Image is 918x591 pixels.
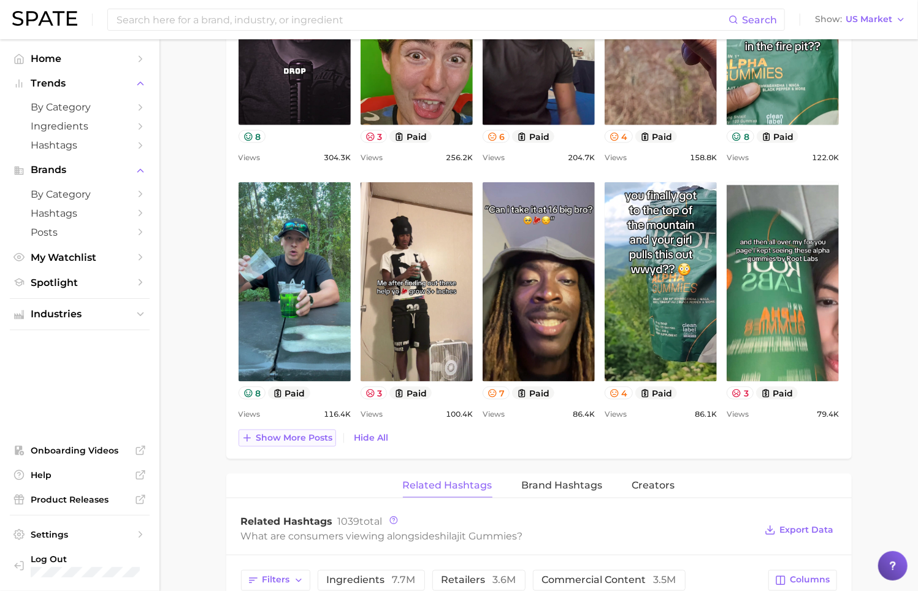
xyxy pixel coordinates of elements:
[446,407,473,422] span: 100.4k
[31,529,129,540] span: Settings
[241,570,310,591] button: Filters
[256,433,333,443] span: Show more posts
[239,387,266,400] button: 8
[327,576,416,585] span: ingredients
[31,469,129,481] span: Help
[512,387,554,400] button: paid
[10,204,150,223] a: Hashtags
[10,117,150,136] a: Ingredients
[241,528,756,544] div: What are consumers viewing alongside ?
[10,161,150,179] button: Brands
[780,525,834,535] span: Export Data
[654,574,676,586] span: 3.5m
[442,576,516,585] span: retailers
[10,273,150,292] a: Spotlight
[742,14,777,26] span: Search
[695,407,717,422] span: 86.1k
[361,130,388,143] button: 3
[605,130,633,143] button: 4
[31,226,129,238] span: Posts
[790,575,830,585] span: Columns
[239,130,266,143] button: 8
[31,277,129,288] span: Spotlight
[241,516,333,527] span: Related Hashtags
[573,407,595,422] span: 86.4k
[239,150,261,165] span: Views
[324,407,351,422] span: 116.4k
[31,139,129,151] span: Hashtags
[12,11,77,26] img: SPATE
[389,387,432,400] button: paid
[351,430,392,446] button: Hide All
[31,494,129,505] span: Product Releases
[361,387,388,400] button: 3
[268,387,310,400] button: paid
[690,150,717,165] span: 158.8k
[389,130,432,143] button: paid
[727,130,754,143] button: 8
[10,248,150,267] a: My Watchlist
[632,480,675,491] span: Creators
[361,407,383,422] span: Views
[483,407,505,422] span: Views
[727,150,749,165] span: Views
[10,305,150,323] button: Industries
[31,120,129,132] span: Ingredients
[262,575,290,585] span: Filters
[10,49,150,68] a: Home
[846,16,892,23] span: US Market
[727,407,749,422] span: Views
[324,150,351,165] span: 304.3k
[31,554,140,565] span: Log Out
[815,16,842,23] span: Show
[403,480,492,491] span: Related Hashtags
[31,252,129,263] span: My Watchlist
[757,130,799,143] button: paid
[10,98,150,117] a: by Category
[10,550,150,581] a: Log out. Currently logged in with e-mail adam@spate.nyc.
[239,407,261,422] span: Views
[522,480,603,491] span: Brand Hashtags
[542,576,676,585] span: commercial content
[605,150,627,165] span: Views
[115,9,729,30] input: Search here for a brand, industry, or ingredient
[762,522,836,539] button: Export Data
[31,164,129,176] span: Brands
[483,130,510,143] button: 6
[31,53,129,64] span: Home
[635,130,678,143] button: paid
[10,525,150,544] a: Settings
[10,466,150,484] a: Help
[512,130,554,143] button: paid
[10,74,150,93] button: Trends
[635,387,678,400] button: paid
[361,150,383,165] span: Views
[817,407,839,422] span: 79.4k
[338,516,383,527] span: total
[10,441,150,460] a: Onboarding Videos
[239,430,336,447] button: Show more posts
[568,150,595,165] span: 204.7k
[31,78,129,89] span: Trends
[605,387,633,400] button: 4
[435,530,518,542] span: shilajit gummies
[31,101,129,113] span: by Category
[727,387,754,400] button: 3
[31,188,129,200] span: by Category
[338,516,360,527] span: 1039
[31,445,129,456] span: Onboarding Videos
[354,433,389,443] span: Hide All
[10,223,150,242] a: Posts
[31,207,129,219] span: Hashtags
[756,387,798,400] button: paid
[10,490,150,509] a: Product Releases
[605,407,627,422] span: Views
[812,12,909,28] button: ShowUS Market
[10,136,150,155] a: Hashtags
[446,150,473,165] span: 256.2k
[483,387,510,400] button: 7
[10,185,150,204] a: by Category
[812,150,839,165] span: 122.0k
[31,309,129,320] span: Industries
[493,574,516,586] span: 3.6m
